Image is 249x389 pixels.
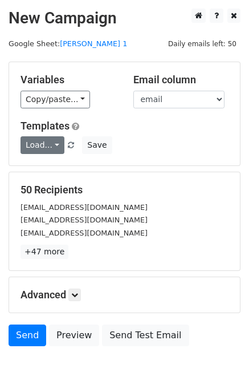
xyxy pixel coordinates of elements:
[192,334,249,389] iframe: Chat Widget
[164,38,240,50] span: Daily emails left: 50
[164,39,240,48] a: Daily emails left: 50
[21,203,148,212] small: [EMAIL_ADDRESS][DOMAIN_NAME]
[21,289,228,301] h5: Advanced
[102,325,189,346] a: Send Test Email
[82,136,112,154] button: Save
[21,74,116,86] h5: Variables
[133,74,229,86] h5: Email column
[21,245,68,259] a: +47 more
[21,91,90,108] a: Copy/paste...
[21,120,70,132] a: Templates
[60,39,127,48] a: [PERSON_NAME] 1
[21,184,228,196] h5: 50 Recipients
[9,325,46,346] a: Send
[21,229,148,237] small: [EMAIL_ADDRESS][DOMAIN_NAME]
[9,39,127,48] small: Google Sheet:
[9,9,240,28] h2: New Campaign
[21,216,148,224] small: [EMAIL_ADDRESS][DOMAIN_NAME]
[21,136,64,154] a: Load...
[49,325,99,346] a: Preview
